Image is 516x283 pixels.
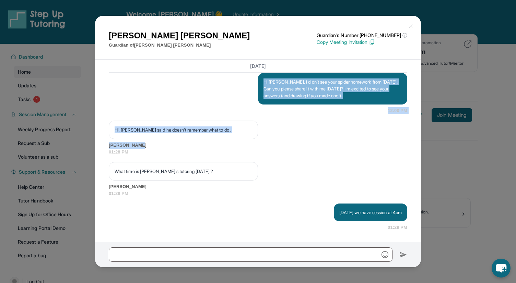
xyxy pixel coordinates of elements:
p: [DATE] we have session at 4pm [339,209,402,216]
p: Guardian of [PERSON_NAME] [PERSON_NAME] [109,42,250,49]
p: Hi, [PERSON_NAME] said he doesn't remember what to do . [115,126,252,133]
p: Hi [PERSON_NAME], I didn’t see your spider homework from [DATE]. Can you please share it with me ... [263,78,402,99]
span: 12:00 PM [388,107,407,114]
p: What time is [PERSON_NAME]'s tutoring [DATE] ? [115,168,252,175]
span: [PERSON_NAME] [109,183,407,190]
p: Guardian's Number: [PHONE_NUMBER] [317,32,407,39]
span: 01:29 PM [388,224,407,231]
img: Copy Icon [369,39,375,45]
span: 01:28 PM [109,149,407,156]
h3: [DATE] [109,62,407,69]
span: [PERSON_NAME] [109,142,407,149]
button: chat-button [492,259,511,278]
p: Copy Meeting Invitation [317,39,407,46]
img: Emoji [382,251,388,258]
img: Send icon [399,251,407,259]
span: 01:28 PM [109,190,407,197]
span: ⓘ [402,32,407,39]
img: Close Icon [408,23,413,29]
h1: [PERSON_NAME] [PERSON_NAME] [109,29,250,42]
